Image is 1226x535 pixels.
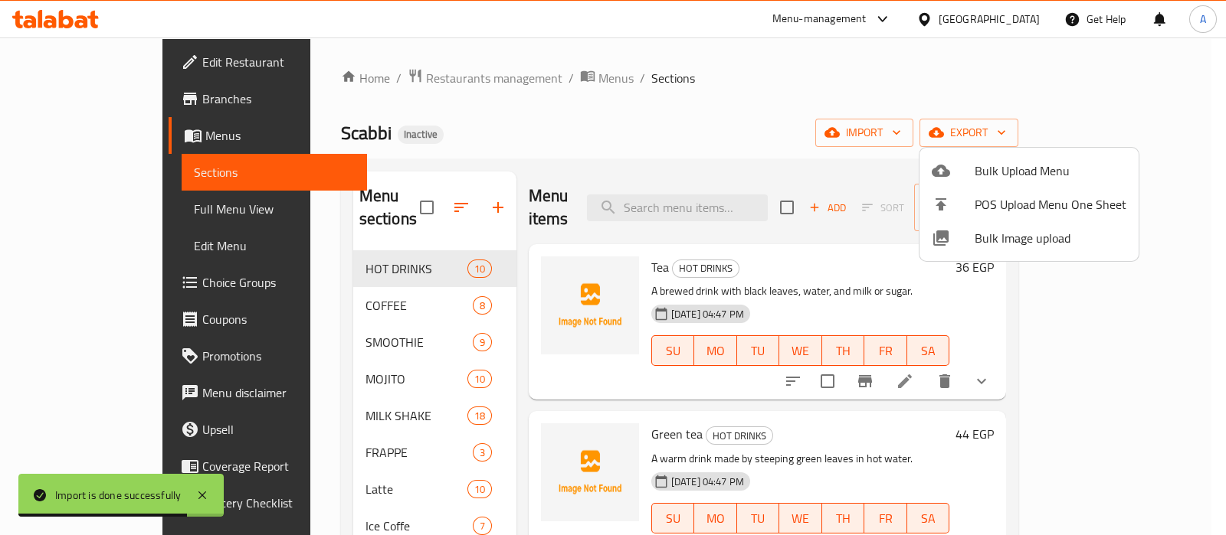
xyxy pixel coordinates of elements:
li: POS Upload Menu One Sheet [919,188,1139,221]
span: Bulk Upload Menu [975,161,1126,180]
span: Bulk Image upload [975,229,1126,247]
div: Import is done successfully [55,487,181,504]
li: Upload bulk menu [919,154,1139,188]
span: POS Upload Menu One Sheet [975,195,1126,214]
